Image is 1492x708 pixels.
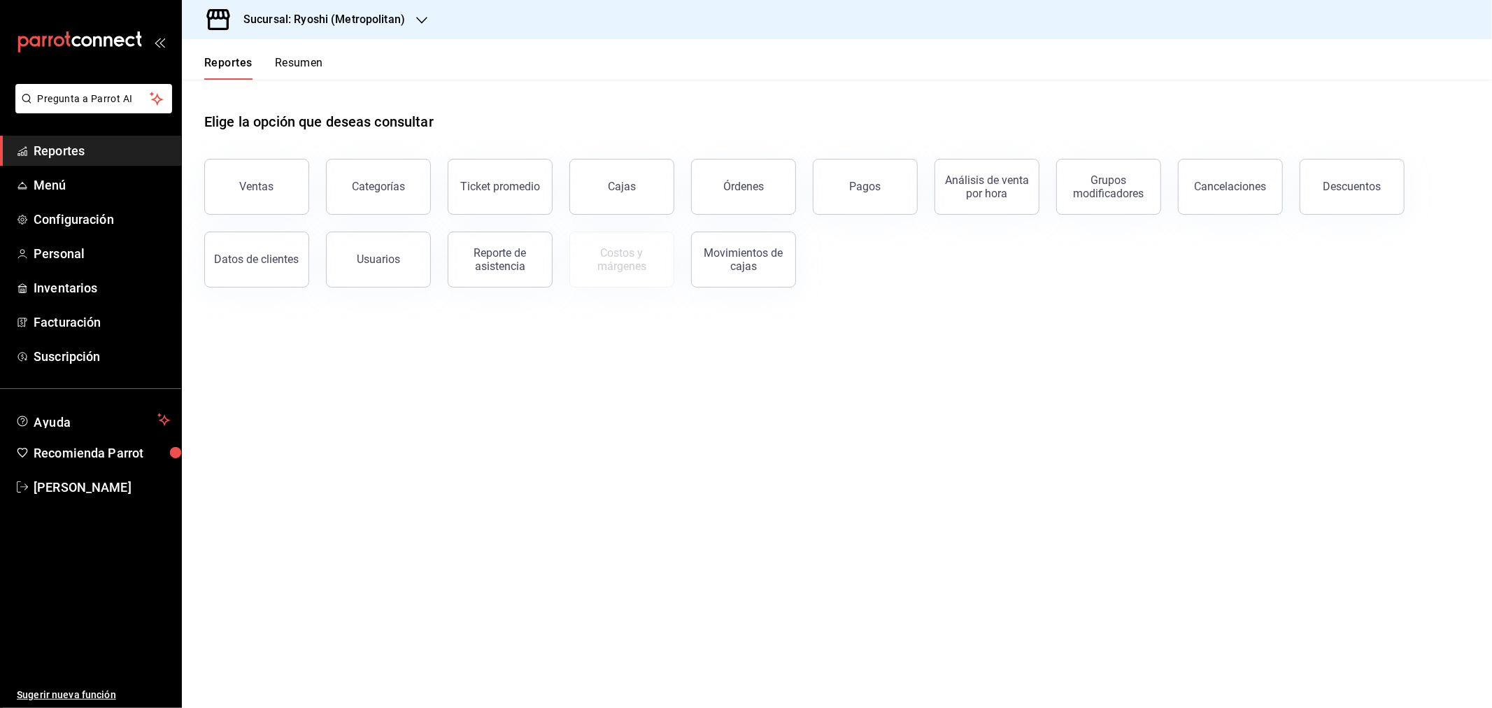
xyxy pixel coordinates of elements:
[34,313,170,332] span: Facturación
[578,246,665,273] div: Costos y márgenes
[1195,180,1267,193] div: Cancelaciones
[204,159,309,215] button: Ventas
[34,278,170,297] span: Inventarios
[457,246,543,273] div: Reporte de asistencia
[1323,180,1381,193] div: Descuentos
[700,246,787,273] div: Movimientos de cajas
[232,11,405,28] h3: Sucursal: Ryoshi (Metropolitan)
[34,411,152,428] span: Ayuda
[204,111,434,132] h1: Elige la opción que deseas consultar
[326,232,431,288] button: Usuarios
[34,176,170,194] span: Menú
[352,180,405,193] div: Categorías
[204,56,323,80] div: navigation tabs
[1065,174,1152,200] div: Grupos modificadores
[608,178,637,195] div: Cajas
[448,159,553,215] button: Ticket promedio
[569,159,674,215] a: Cajas
[17,688,170,702] span: Sugerir nueva función
[460,180,540,193] div: Ticket promedio
[1056,159,1161,215] button: Grupos modificadores
[448,232,553,288] button: Reporte de asistencia
[204,56,253,80] button: Reportes
[34,444,170,462] span: Recomienda Parrot
[34,141,170,160] span: Reportes
[15,84,172,113] button: Pregunta a Parrot AI
[34,210,170,229] span: Configuración
[569,232,674,288] button: Contrata inventarios para ver este reporte
[204,232,309,288] button: Datos de clientes
[813,159,918,215] button: Pagos
[10,101,172,116] a: Pregunta a Parrot AI
[935,159,1039,215] button: Análisis de venta por hora
[723,180,764,193] div: Órdenes
[275,56,323,80] button: Resumen
[326,159,431,215] button: Categorías
[240,180,274,193] div: Ventas
[154,36,165,48] button: open_drawer_menu
[34,244,170,263] span: Personal
[34,478,170,497] span: [PERSON_NAME]
[215,253,299,266] div: Datos de clientes
[1178,159,1283,215] button: Cancelaciones
[38,92,150,106] span: Pregunta a Parrot AI
[691,232,796,288] button: Movimientos de cajas
[357,253,400,266] div: Usuarios
[944,174,1030,200] div: Análisis de venta por hora
[850,180,881,193] div: Pagos
[691,159,796,215] button: Órdenes
[34,347,170,366] span: Suscripción
[1300,159,1405,215] button: Descuentos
